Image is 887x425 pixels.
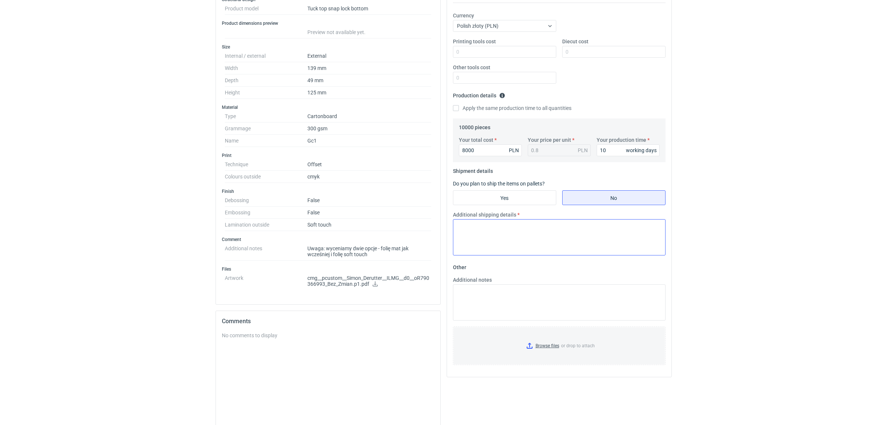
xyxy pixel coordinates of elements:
[222,188,434,194] h3: Finish
[453,72,556,84] input: 0
[453,90,505,98] legend: Production details
[307,110,431,123] dd: Cartonboard
[509,147,519,154] div: PLN
[307,74,431,87] dd: 49 mm
[307,29,366,35] span: Preview not available yet.
[453,38,496,45] label: Printing tools cost
[225,242,307,261] dt: Additional notes
[225,272,307,293] dt: Artwork
[307,3,431,15] dd: Tuck top snap lock bottom
[225,207,307,219] dt: Embossing
[225,135,307,147] dt: Name
[225,194,307,207] dt: Debossing
[225,62,307,74] dt: Width
[307,135,431,147] dd: Gc1
[626,147,657,154] div: working days
[459,136,493,144] label: Your total cost
[453,64,490,71] label: Other tools cost
[528,136,571,144] label: Your price per unit
[225,123,307,135] dt: Grammage
[222,104,434,110] h3: Material
[453,104,571,112] label: Apply the same production time to all quantities
[307,207,431,219] dd: False
[222,20,434,26] h3: Product dimensions preview
[225,158,307,171] dt: Technique
[222,332,434,339] div: No comments to display
[225,87,307,99] dt: Height
[225,3,307,15] dt: Product model
[307,62,431,74] dd: 139 mm
[307,87,431,99] dd: 125 mm
[453,211,516,218] label: Additional shipping details
[307,171,431,183] dd: cmyk
[453,190,556,205] label: Yes
[222,266,434,272] h3: Files
[225,110,307,123] dt: Type
[307,123,431,135] dd: 300 gsm
[597,136,646,144] label: Your production time
[453,261,466,270] legend: Other
[562,46,666,58] input: 0
[457,23,498,29] span: Polish złoty (PLN)
[222,44,434,50] h3: Size
[222,317,434,326] h2: Comments
[307,275,431,288] p: cmg__pcustom__Simon_Derutter__ILMG__d0__oR790366993_Bez_Zmian.p1.pdf
[562,190,666,205] label: No
[459,121,490,130] legend: 10000 pieces
[307,158,431,171] dd: Offset
[597,144,660,156] input: 0
[307,194,431,207] dd: False
[453,165,493,174] legend: Shipment details
[307,242,431,261] dd: Uwaga: wyceniamy dwie opcje - folię mat jak wcześniej i folię soft touch
[459,144,522,156] input: 0
[225,74,307,87] dt: Depth
[453,46,556,58] input: 0
[222,153,434,158] h3: Print
[453,12,474,19] label: Currency
[453,327,665,365] label: or drop to attach
[307,219,431,231] dd: Soft touch
[222,237,434,242] h3: Comment
[578,147,588,154] div: PLN
[307,50,431,62] dd: External
[225,171,307,183] dt: Colours outside
[225,50,307,62] dt: Internal / external
[225,219,307,231] dt: Lamination outside
[562,38,588,45] label: Diecut cost
[453,276,492,284] label: Additional notes
[453,181,545,187] label: Do you plan to ship the items on pallets?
